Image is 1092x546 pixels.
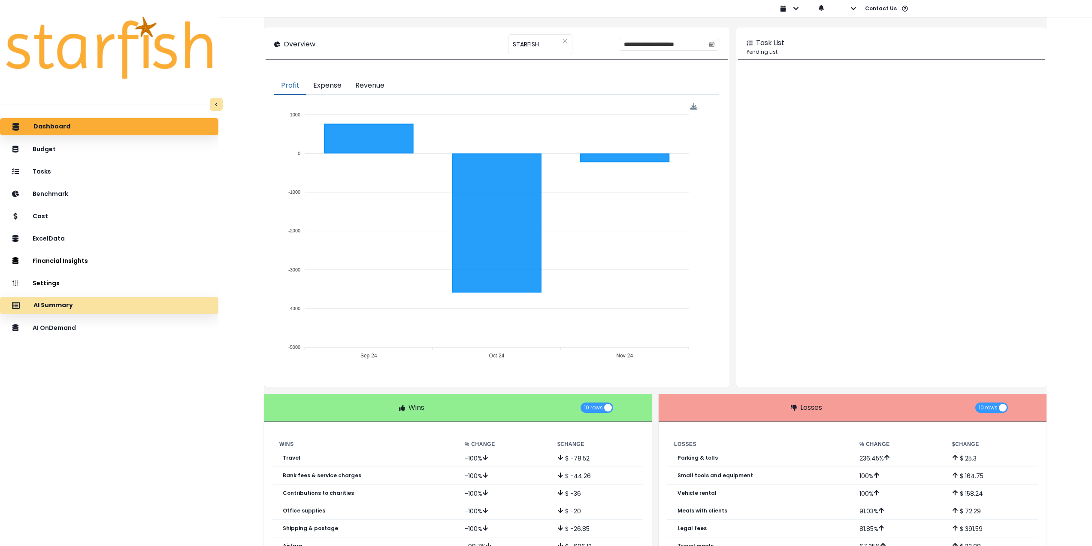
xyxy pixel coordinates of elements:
th: Wins [272,439,458,449]
button: Profit [274,77,306,95]
p: Travel [283,455,300,461]
p: Parking & tolls [678,455,718,461]
img: Download Profit [690,103,698,110]
p: Vehicle rental [678,490,717,496]
p: ExcelData [33,235,65,242]
td: $ 391.59 [945,520,1038,537]
td: -100 % [458,467,551,485]
th: % Change [853,439,945,449]
tspan: 0 [298,151,300,156]
td: $ 158.24 [945,485,1038,502]
p: Dashboard [33,123,70,131]
p: Meals with clients [678,508,727,514]
tspan: -5000 [288,345,300,350]
p: Losses [800,403,822,413]
p: Tasks [33,168,51,175]
p: Legal fees [678,525,707,531]
td: 100 % [853,467,945,485]
svg: close [563,38,568,43]
p: Budget [33,146,56,153]
p: Task List [756,38,784,48]
button: Clear [563,37,568,45]
p: Small tools and equipment [678,473,753,479]
p: AI Summary [33,302,73,309]
td: -100 % [458,449,551,467]
th: % Change [458,439,551,449]
td: $ 25.3 [945,449,1038,467]
td: 100 % [853,485,945,502]
tspan: -2000 [288,228,300,233]
td: $ -36 [551,485,643,502]
tspan: Sep-24 [360,353,377,359]
tspan: Oct-24 [489,353,505,359]
button: Expense [306,77,348,95]
td: 91.03 % [853,502,945,520]
td: -100 % [458,520,551,537]
td: 236.45 % [853,449,945,467]
td: $ 164.75 [945,467,1038,485]
th: Losses [667,439,853,449]
td: 81.85 % [853,520,945,537]
p: Cost [33,213,48,220]
td: -100 % [458,502,551,520]
p: Shipping & postage [283,525,338,531]
p: Wins [408,403,424,413]
p: Office supplies [283,508,325,514]
p: Contributions to charities [283,490,354,496]
svg: calendar [709,41,715,47]
tspan: 1000 [290,112,300,117]
th: $ Change [945,439,1038,449]
p: Bank fees & service charges [283,473,361,479]
td: $ 72.29 [945,502,1038,520]
div: Menu [690,103,698,110]
td: $ -20 [551,502,643,520]
tspan: -1000 [288,189,300,195]
tspan: -4000 [288,306,300,311]
th: $ Change [551,439,643,449]
p: AI OnDemand [33,324,76,332]
span: 10 rows [584,403,603,413]
td: $ -26.85 [551,520,643,537]
p: Overview [284,39,315,49]
p: Pending List [747,48,1036,56]
td: $ -78.52 [551,449,643,467]
tspan: -3000 [288,267,300,272]
p: Benchmark [33,190,68,198]
td: $ -44.26 [551,467,643,485]
span: 10 rows [979,403,998,413]
span: STARFISH [513,35,539,53]
button: Revenue [348,77,391,95]
tspan: Nov-24 [617,353,633,359]
td: -100 % [458,485,551,502]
